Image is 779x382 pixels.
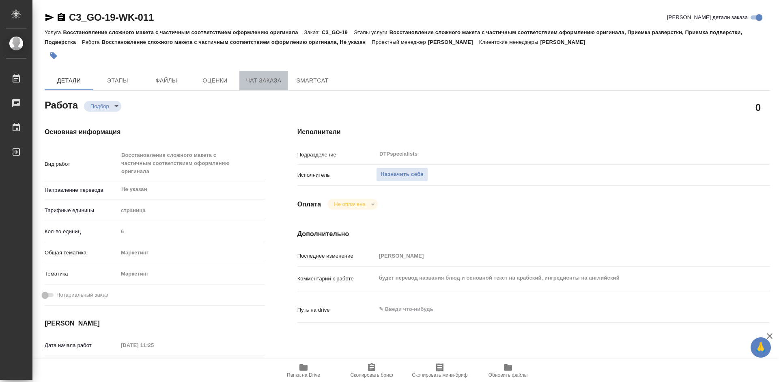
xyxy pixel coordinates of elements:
[118,204,265,217] div: страница
[45,29,63,35] p: Услуга
[479,39,540,45] p: Клиентские менеджеры
[287,372,320,378] span: Папка на Drive
[488,372,528,378] span: Обновить файлы
[293,76,332,86] span: SmartCat
[88,103,112,110] button: Подбор
[147,76,186,86] span: Файлы
[45,127,265,137] h4: Основная информация
[322,29,354,35] p: C3_GO-19
[102,39,372,45] p: Восстановление сложного макета с частичным соответствием оформлению оригинала, Не указан
[118,267,265,281] div: Маркетинг
[376,250,731,262] input: Пустое поле
[56,13,66,22] button: Скопировать ссылку
[82,39,102,45] p: Работа
[667,13,748,22] span: [PERSON_NAME] детали заказа
[372,39,428,45] p: Проектный менеджер
[45,270,118,278] p: Тематика
[327,199,377,210] div: Подбор
[45,13,54,22] button: Скопировать ссылку для ЯМессенджера
[63,29,304,35] p: Восстановление сложного макета с частичным соответствием оформлению оригинала
[376,167,428,182] button: Назначить себя
[244,76,283,86] span: Чат заказа
[118,246,265,260] div: Маркетинг
[297,229,770,239] h4: Дополнительно
[751,337,771,358] button: 🙏
[297,171,376,179] p: Исполнитель
[45,29,742,45] p: Восстановление сложного макета с частичным соответствием оформлению оригинала, Приемка разверстки...
[297,127,770,137] h4: Исполнители
[45,249,118,257] p: Общая тематика
[331,201,368,208] button: Не оплачена
[297,200,321,209] h4: Оплата
[304,29,322,35] p: Заказ:
[376,271,731,285] textarea: будет перевод названия блюд и основной текст на арабский, ингредиенты на английский
[350,372,393,378] span: Скопировать бриф
[338,359,406,382] button: Скопировать бриф
[406,359,474,382] button: Скопировать мини-бриф
[196,76,235,86] span: Оценки
[381,170,424,179] span: Назначить себя
[118,339,189,351] input: Пустое поле
[297,306,376,314] p: Путь на drive
[45,206,118,215] p: Тарифные единицы
[297,252,376,260] p: Последнее изменение
[297,275,376,283] p: Комментарий к работе
[56,291,108,299] span: Нотариальный заказ
[45,319,265,328] h4: [PERSON_NAME]
[98,76,137,86] span: Этапы
[754,339,768,356] span: 🙏
[45,186,118,194] p: Направление перевода
[49,76,88,86] span: Детали
[45,97,78,112] h2: Работа
[755,100,761,114] h2: 0
[474,359,542,382] button: Обновить файлы
[84,101,121,112] div: Подбор
[118,226,265,237] input: Пустое поле
[412,372,467,378] span: Скопировать мини-бриф
[45,228,118,236] p: Кол-во единиц
[269,359,338,382] button: Папка на Drive
[297,151,376,159] p: Подразделение
[69,12,154,23] a: C3_GO-19-WK-011
[45,47,62,65] button: Добавить тэг
[45,341,118,349] p: Дата начала работ
[428,39,479,45] p: [PERSON_NAME]
[354,29,389,35] p: Этапы услуги
[45,160,118,168] p: Вид работ
[540,39,591,45] p: [PERSON_NAME]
